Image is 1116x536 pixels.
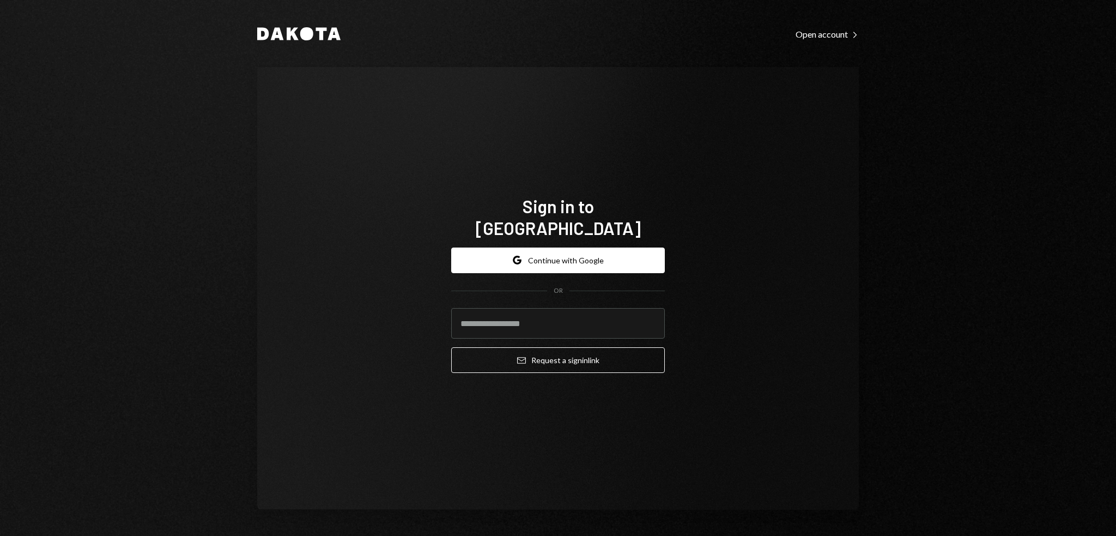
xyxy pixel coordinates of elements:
[451,347,665,373] button: Request a signinlink
[451,195,665,239] h1: Sign in to [GEOGRAPHIC_DATA]
[796,29,859,40] div: Open account
[796,28,859,40] a: Open account
[554,286,563,296] div: OR
[451,248,665,273] button: Continue with Google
